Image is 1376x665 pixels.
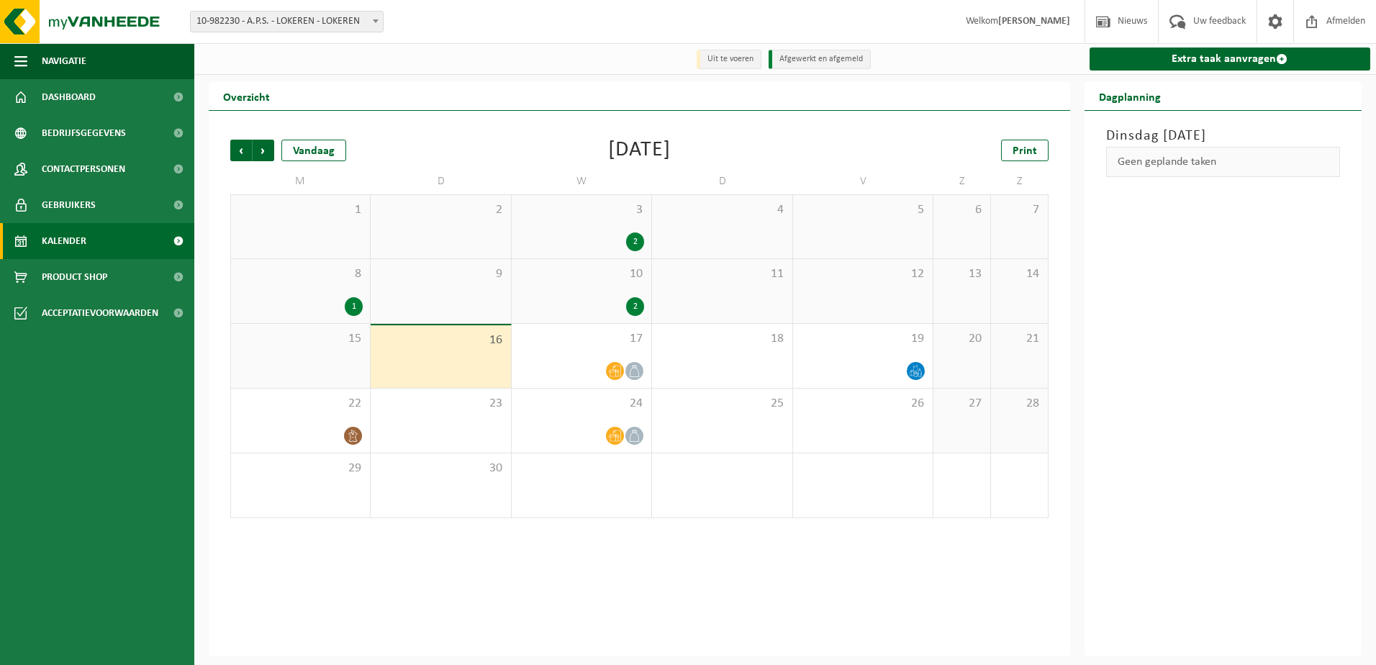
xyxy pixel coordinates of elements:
span: Dashboard [42,79,96,115]
td: D [652,168,792,194]
span: 10 [519,266,644,282]
span: 4 [659,202,784,218]
span: 19 [800,331,925,347]
td: Z [933,168,991,194]
a: Print [1001,140,1049,161]
span: 21 [998,331,1041,347]
span: Acceptatievoorwaarden [42,295,158,331]
span: 8 [238,266,363,282]
div: 2 [626,232,644,251]
span: 6 [941,202,983,218]
span: 1 [238,202,363,218]
span: 13 [941,266,983,282]
span: 25 [659,396,784,412]
span: 23 [378,396,503,412]
span: 29 [238,461,363,476]
span: 22 [238,396,363,412]
span: Gebruikers [42,187,96,223]
div: Geen geplande taken [1106,147,1341,177]
span: 12 [800,266,925,282]
a: Extra taak aanvragen [1090,47,1371,71]
div: 2 [626,297,644,316]
span: 10-982230 - A.P.S. - LOKEREN - LOKEREN [191,12,383,32]
span: 26 [800,396,925,412]
li: Uit te voeren [697,50,761,69]
span: 3 [519,202,644,218]
td: Z [991,168,1049,194]
span: 17 [519,331,644,347]
span: Volgende [253,140,274,161]
td: D [371,168,511,194]
span: 11 [659,266,784,282]
span: 14 [998,266,1041,282]
span: Bedrijfsgegevens [42,115,126,151]
span: Kalender [42,223,86,259]
span: 7 [998,202,1041,218]
span: 16 [378,332,503,348]
div: [DATE] [608,140,671,161]
strong: [PERSON_NAME] [998,16,1070,27]
span: 2 [378,202,503,218]
td: V [793,168,933,194]
span: 5 [800,202,925,218]
td: M [230,168,371,194]
div: 1 [345,297,363,316]
span: 9 [378,266,503,282]
span: Print [1013,145,1037,157]
span: Product Shop [42,259,107,295]
span: 27 [941,396,983,412]
h3: Dinsdag [DATE] [1106,125,1341,147]
span: 28 [998,396,1041,412]
h2: Overzicht [209,82,284,110]
li: Afgewerkt en afgemeld [769,50,871,69]
span: Navigatie [42,43,86,79]
span: 20 [941,331,983,347]
span: 10-982230 - A.P.S. - LOKEREN - LOKEREN [190,11,384,32]
span: 18 [659,331,784,347]
div: Vandaag [281,140,346,161]
span: 24 [519,396,644,412]
span: 15 [238,331,363,347]
span: 30 [378,461,503,476]
span: Contactpersonen [42,151,125,187]
span: Vorige [230,140,252,161]
td: W [512,168,652,194]
h2: Dagplanning [1085,82,1175,110]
